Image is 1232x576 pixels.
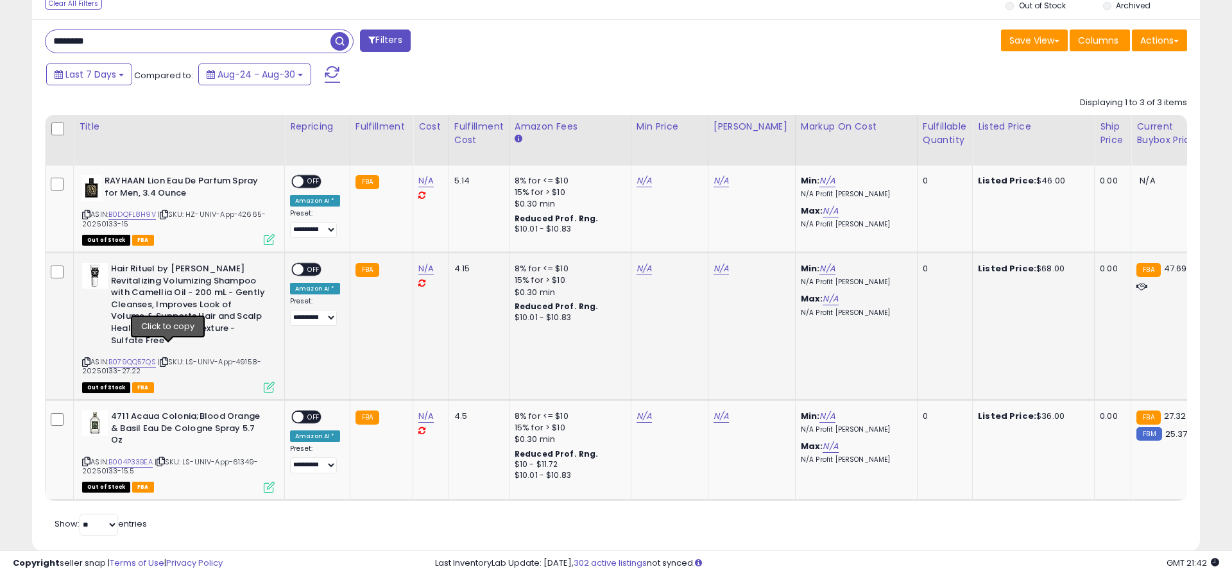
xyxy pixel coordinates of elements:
[515,301,599,312] b: Reduced Prof. Rng.
[1164,262,1187,275] span: 47.69
[801,455,907,464] p: N/A Profit [PERSON_NAME]
[454,175,499,187] div: 5.14
[290,209,340,238] div: Preset:
[1136,427,1161,441] small: FBM
[515,213,599,224] b: Reduced Prof. Rng.
[823,440,838,453] a: N/A
[105,175,261,202] b: RAYHAAN Lion Eau De Parfum Spray for Men, 3.4 Ounce
[82,482,130,493] span: All listings that are currently out of stock and unavailable for purchase on Amazon
[819,262,835,275] a: N/A
[13,557,60,569] strong: Copyright
[132,482,154,493] span: FBA
[290,297,340,326] div: Preset:
[801,262,820,275] b: Min:
[132,382,154,393] span: FBA
[13,557,223,570] div: seller snap | |
[823,205,838,217] a: N/A
[801,425,907,434] p: N/A Profit [PERSON_NAME]
[923,175,963,187] div: 0
[82,175,101,201] img: 31UQUcN05NL._SL40_.jpg
[355,411,379,425] small: FBA
[418,410,434,423] a: N/A
[978,174,1036,187] b: Listed Price:
[978,263,1084,275] div: $68.00
[574,557,647,569] a: 302 active listings
[978,175,1084,187] div: $46.00
[82,411,108,436] img: 41o7qzPu93L._SL40_.jpg
[82,382,130,393] span: All listings that are currently out of stock and unavailable for purchase on Amazon
[1080,97,1187,109] div: Displaying 1 to 3 of 3 items
[355,263,379,277] small: FBA
[515,448,599,459] b: Reduced Prof. Rng.
[714,174,729,187] a: N/A
[637,262,652,275] a: N/A
[111,263,267,350] b: Hair Rituel by [PERSON_NAME] Revitalizing Volumizing Shampoo with Camellia Oil - 200 mL - Gently ...
[515,263,621,275] div: 8% for <= $10
[515,312,621,323] div: $10.01 - $10.83
[795,115,917,165] th: The percentage added to the cost of goods (COGS) that forms the calculator for Min & Max prices.
[1165,428,1188,440] span: 25.37
[978,411,1084,422] div: $36.00
[82,263,108,289] img: 31qfG2ffY1L._SL40_.jpg
[637,174,652,187] a: N/A
[801,190,907,199] p: N/A Profit [PERSON_NAME]
[1100,263,1121,275] div: 0.00
[515,133,522,145] small: Amazon Fees.
[435,557,1219,570] div: Last InventoryLab Update: [DATE], not synced.
[515,224,621,235] div: $10.01 - $10.83
[923,411,963,422] div: 0
[801,292,823,305] b: Max:
[978,120,1089,133] div: Listed Price
[166,557,223,569] a: Privacy Policy
[360,30,410,52] button: Filters
[1100,120,1125,147] div: Ship Price
[304,264,324,275] span: OFF
[132,235,154,246] span: FBA
[515,470,621,481] div: $10.01 - $10.83
[290,283,340,294] div: Amazon AI *
[82,357,261,376] span: | SKU: LS-UNIV-App-49158-20250133-27.22
[1136,411,1160,425] small: FBA
[82,457,258,476] span: | SKU: LS-UNIV-App-61349-20250133-15.5
[1070,30,1130,51] button: Columns
[111,411,267,450] b: 4711 Acaua Colonia;Blood Orange & Basil Eau De Cologne Spray 5.7 Oz
[82,209,266,228] span: | SKU: HZ-UNIV-App-42665-20250133-15
[714,410,729,423] a: N/A
[1100,175,1121,187] div: 0.00
[355,175,379,189] small: FBA
[290,445,340,473] div: Preset:
[1136,120,1202,147] div: Current Buybox Price
[304,176,324,187] span: OFF
[637,410,652,423] a: N/A
[801,440,823,452] b: Max:
[46,64,132,85] button: Last 7 Days
[418,262,434,275] a: N/A
[1001,30,1068,51] button: Save View
[823,292,838,305] a: N/A
[1078,34,1118,47] span: Columns
[1164,410,1186,422] span: 27.32
[714,262,729,275] a: N/A
[515,411,621,422] div: 8% for <= $10
[801,410,820,422] b: Min:
[355,120,407,133] div: Fulfillment
[515,120,626,133] div: Amazon Fees
[515,175,621,187] div: 8% for <= $10
[290,430,340,442] div: Amazon AI *
[304,412,324,423] span: OFF
[82,263,275,391] div: ASIN:
[1136,263,1160,277] small: FBA
[79,120,279,133] div: Title
[290,195,340,207] div: Amazon AI *
[978,410,1036,422] b: Listed Price:
[65,68,116,81] span: Last 7 Days
[801,220,907,229] p: N/A Profit [PERSON_NAME]
[819,174,835,187] a: N/A
[515,434,621,445] div: $0.30 min
[801,120,912,133] div: Markup on Cost
[454,411,499,422] div: 4.5
[134,69,193,81] span: Compared to:
[82,175,275,244] div: ASIN:
[923,120,967,147] div: Fulfillable Quantity
[290,120,345,133] div: Repricing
